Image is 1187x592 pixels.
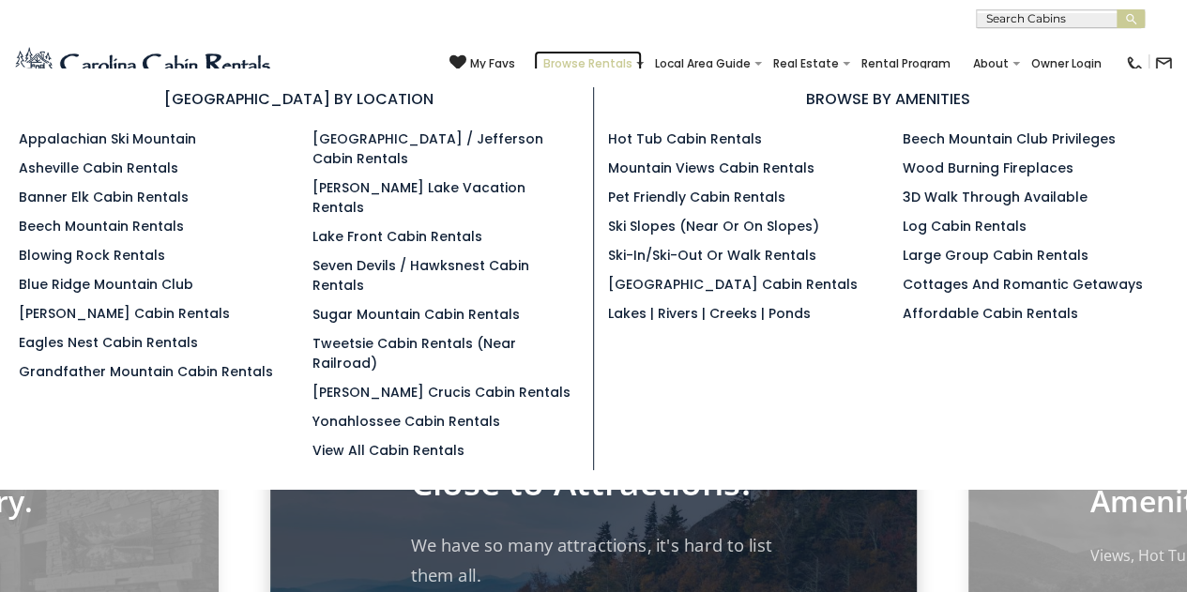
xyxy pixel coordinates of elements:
[534,51,642,77] a: Browse Rentals
[312,256,529,295] a: Seven Devils / Hawksnest Cabin Rentals
[764,51,848,77] a: Real Estate
[646,51,760,77] a: Local Area Guide
[1022,51,1111,77] a: Owner Login
[19,275,193,294] a: Blue Ridge Mountain Club
[19,333,198,352] a: Eagles Nest Cabin Rentals
[608,159,814,177] a: Mountain Views Cabin Rentals
[19,246,165,265] a: Blowing Rock Rentals
[902,304,1077,323] a: Affordable Cabin Rentals
[312,334,516,372] a: Tweetsie Cabin Rentals (Near Railroad)
[1125,54,1144,73] img: phone-regular-black.png
[902,217,1026,235] a: Log Cabin Rentals
[902,159,1073,177] a: Wood Burning Fireplaces
[608,129,762,148] a: Hot Tub Cabin Rentals
[608,87,1169,111] h3: BROWSE BY AMENITIES
[312,129,543,168] a: [GEOGRAPHIC_DATA] / Jefferson Cabin Rentals
[19,87,579,111] h3: [GEOGRAPHIC_DATA] BY LOCATION
[608,246,816,265] a: Ski-in/Ski-Out or Walk Rentals
[608,304,811,323] a: Lakes | Rivers | Creeks | Ponds
[312,178,525,217] a: [PERSON_NAME] Lake Vacation Rentals
[902,275,1142,294] a: Cottages and Romantic Getaways
[19,129,196,148] a: Appalachian Ski Mountain
[19,188,189,206] a: Banner Elk Cabin Rentals
[449,54,515,73] a: My Favs
[608,217,819,235] a: Ski Slopes (Near or On Slopes)
[470,55,515,72] span: My Favs
[902,246,1088,265] a: Large Group Cabin Rentals
[411,436,777,496] p: Vacation Rentals Close to Attractions.
[852,51,960,77] a: Rental Program
[608,275,858,294] a: [GEOGRAPHIC_DATA] Cabin Rentals
[19,217,184,235] a: Beech Mountain Rentals
[312,305,520,324] a: Sugar Mountain Cabin Rentals
[312,383,571,402] a: [PERSON_NAME] Crucis Cabin Rentals
[19,159,178,177] a: Asheville Cabin Rentals
[19,362,273,381] a: Grandfather Mountain Cabin Rentals
[964,51,1018,77] a: About
[1154,54,1173,73] img: mail-regular-black.png
[14,45,274,83] img: Blue-2.png
[19,304,230,323] a: [PERSON_NAME] Cabin Rentals
[608,188,785,206] a: Pet Friendly Cabin Rentals
[902,129,1115,148] a: Beech Mountain Club Privileges
[312,227,482,246] a: Lake Front Cabin Rentals
[312,412,500,431] a: Yonahlossee Cabin Rentals
[312,441,464,460] a: View All Cabin Rentals
[902,188,1087,206] a: 3D Walk Through Available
